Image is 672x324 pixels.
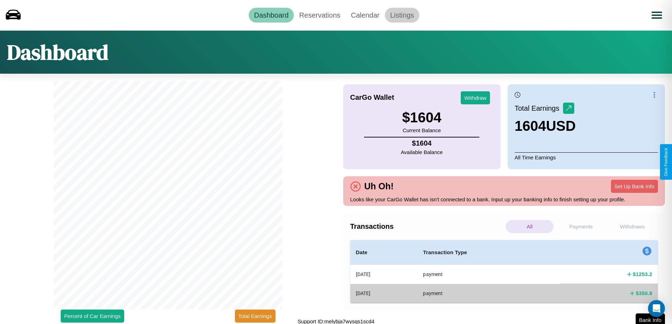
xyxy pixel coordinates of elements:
div: Give Feedback [664,148,668,176]
h1: Dashboard [7,38,108,67]
h3: 1604 USD [515,118,576,134]
th: payment [417,265,560,284]
button: Withdraw [461,91,490,104]
p: All [506,220,553,233]
a: Calendar [346,8,385,23]
a: Listings [385,8,419,23]
button: Set Up Bank Info [611,180,658,193]
p: Current Balance [402,126,441,135]
h4: $ 1604 [401,139,443,147]
p: Withdraws [609,220,656,233]
h4: Uh Oh! [361,181,397,191]
h4: Date [356,248,412,257]
h4: $ 1253.2 [633,270,652,278]
p: Payments [557,220,605,233]
th: payment [417,284,560,302]
div: Open Intercom Messenger [648,300,665,317]
a: Dashboard [249,8,294,23]
button: Open menu [647,5,667,25]
h4: CarGo Wallet [350,93,394,102]
p: Looks like your CarGo Wallet has isn't connected to a bank. Input up your banking info to finish ... [350,195,658,204]
h3: $ 1604 [402,110,441,126]
table: simple table [350,240,658,303]
h4: Transactions [350,222,504,231]
p: All Time Earnings [515,152,658,162]
th: [DATE] [350,284,418,302]
h4: $ 350.8 [636,289,652,297]
th: [DATE] [350,265,418,284]
p: Total Earnings [515,102,563,115]
a: Reservations [294,8,346,23]
button: Percent of Car Earnings [61,310,124,323]
h4: Transaction Type [423,248,555,257]
p: Available Balance [401,147,443,157]
button: Total Earnings [235,310,276,323]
